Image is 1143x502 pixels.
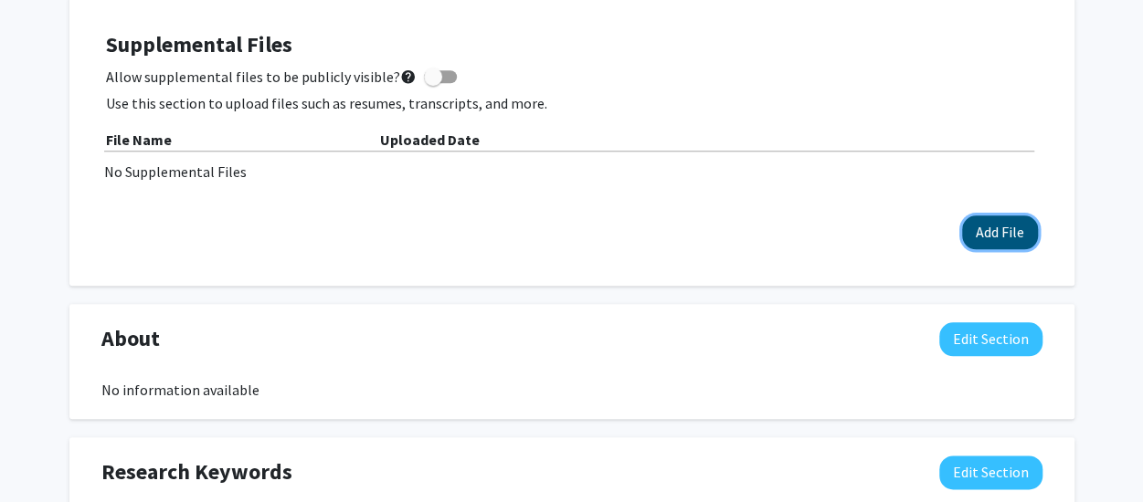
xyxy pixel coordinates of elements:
[106,66,417,88] span: Allow supplemental files to be publicly visible?
[101,455,292,488] span: Research Keywords
[14,420,78,488] iframe: Chat
[106,131,172,149] b: File Name
[939,455,1042,489] button: Edit Research Keywords
[106,92,1038,114] p: Use this section to upload files such as resumes, transcripts, and more.
[380,131,480,149] b: Uploaded Date
[101,322,160,355] span: About
[104,161,1040,183] div: No Supplemental Files
[101,379,1042,401] div: No information available
[962,215,1038,249] button: Add File
[106,32,1038,58] h4: Supplemental Files
[400,66,417,88] mat-icon: help
[939,322,1042,356] button: Edit About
